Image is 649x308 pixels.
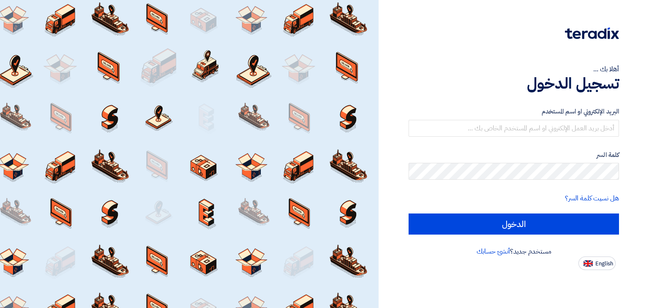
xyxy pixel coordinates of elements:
[584,260,593,267] img: en-US.png
[477,246,510,257] a: أنشئ حسابك
[565,27,619,39] img: Teradix logo
[409,150,619,160] label: كلمة السر
[409,74,619,93] h1: تسجيل الدخول
[578,257,616,270] button: English
[409,120,619,137] input: أدخل بريد العمل الإلكتروني او اسم المستخدم الخاص بك ...
[409,213,619,235] input: الدخول
[595,261,613,267] span: English
[565,193,619,203] a: هل نسيت كلمة السر؟
[409,64,619,74] div: أهلا بك ...
[409,107,619,116] label: البريد الإلكتروني او اسم المستخدم
[409,246,619,257] div: مستخدم جديد؟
